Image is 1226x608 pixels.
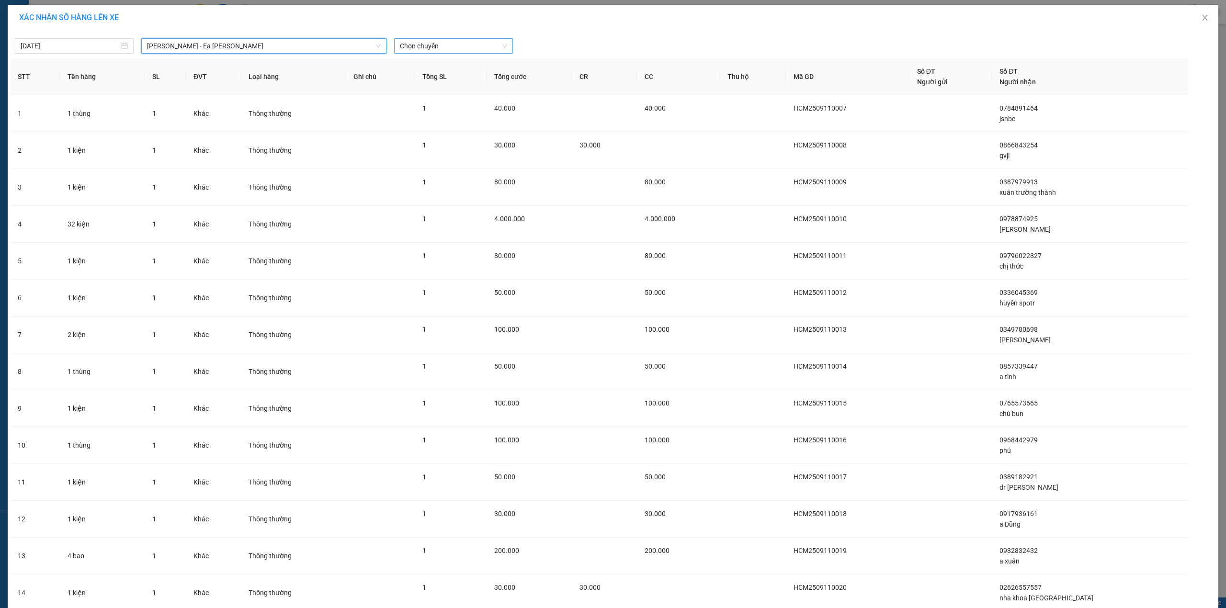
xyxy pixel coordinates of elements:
[422,547,426,554] span: 1
[186,316,241,353] td: Khác
[422,141,426,149] span: 1
[241,280,346,316] td: Thông thường
[999,104,1038,112] span: 0784891464
[794,104,847,112] span: HCM2509110007
[422,178,426,186] span: 1
[645,547,670,554] span: 200.000
[10,58,60,95] th: STT
[999,68,1018,75] span: Số ĐT
[60,58,144,95] th: Tên hàng
[645,362,666,370] span: 50.000
[186,58,241,95] th: ĐVT
[794,141,847,149] span: HCM2509110008
[494,215,525,223] span: 4.000.000
[147,39,381,53] span: Hồ Chí Minh - Ea H'Leo
[152,257,156,265] span: 1
[999,178,1038,186] span: 0387979913
[999,189,1056,196] span: xuân trường thành
[241,538,346,574] td: Thông thường
[10,316,60,353] td: 7
[422,399,426,407] span: 1
[152,478,156,486] span: 1
[422,252,426,259] span: 1
[422,289,426,296] span: 1
[422,510,426,518] span: 1
[999,115,1015,123] span: jsnbc
[794,326,847,333] span: HCM2509110013
[794,215,847,223] span: HCM2509110010
[10,427,60,464] td: 10
[152,405,156,412] span: 1
[645,326,670,333] span: 100.000
[10,280,60,316] td: 6
[572,58,637,95] th: CR
[422,584,426,591] span: 1
[241,132,346,169] td: Thông thường
[10,464,60,501] td: 11
[152,331,156,338] span: 1
[375,43,381,49] span: down
[10,538,60,574] td: 13
[152,441,156,449] span: 1
[60,95,144,132] td: 1 thùng
[999,78,1036,86] span: Người nhận
[786,58,909,95] th: Mã GD
[645,104,666,112] span: 40.000
[999,252,1042,259] span: 09796022827
[186,464,241,501] td: Khác
[10,501,60,538] td: 12
[999,141,1038,149] span: 0866843254
[186,132,241,169] td: Khác
[186,243,241,280] td: Khác
[645,252,666,259] span: 80.000
[494,362,515,370] span: 50.000
[999,152,1010,159] span: gvji
[645,510,666,518] span: 30.000
[152,589,156,597] span: 1
[60,501,144,538] td: 1 kiện
[10,243,60,280] td: 5
[494,289,515,296] span: 50.000
[999,473,1038,481] span: 0389182921
[579,141,601,149] span: 30.000
[152,183,156,191] span: 1
[645,215,675,223] span: 4.000.000
[579,584,601,591] span: 30.000
[917,78,948,86] span: Người gửi
[241,427,346,464] td: Thông thường
[999,594,1093,602] span: nha khoa [GEOGRAPHIC_DATA]
[637,58,720,95] th: CC
[415,58,486,95] th: Tổng SL
[422,362,426,370] span: 1
[494,178,515,186] span: 80.000
[794,584,847,591] span: HCM2509110020
[60,206,144,243] td: 32 kiện
[999,547,1038,554] span: 0982832432
[917,68,935,75] span: Số ĐT
[241,353,346,390] td: Thông thường
[999,262,1023,270] span: chị thức
[999,436,1038,444] span: 0968442979
[794,510,847,518] span: HCM2509110018
[494,436,519,444] span: 100.000
[999,520,1021,528] span: a Dũng
[487,58,572,95] th: Tổng cước
[720,58,786,95] th: Thu hộ
[494,547,519,554] span: 200.000
[60,390,144,427] td: 1 kiện
[186,390,241,427] td: Khác
[494,326,519,333] span: 100.000
[794,252,847,259] span: HCM2509110011
[794,436,847,444] span: HCM2509110016
[21,41,119,51] input: 11/09/2025
[999,299,1035,307] span: huyền spotr
[999,362,1038,370] span: 0857339447
[422,436,426,444] span: 1
[1201,14,1209,22] span: close
[241,501,346,538] td: Thông thường
[645,289,666,296] span: 50.000
[60,132,144,169] td: 1 kiện
[999,399,1038,407] span: 0765573665
[999,584,1042,591] span: 02626557557
[241,206,346,243] td: Thông thường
